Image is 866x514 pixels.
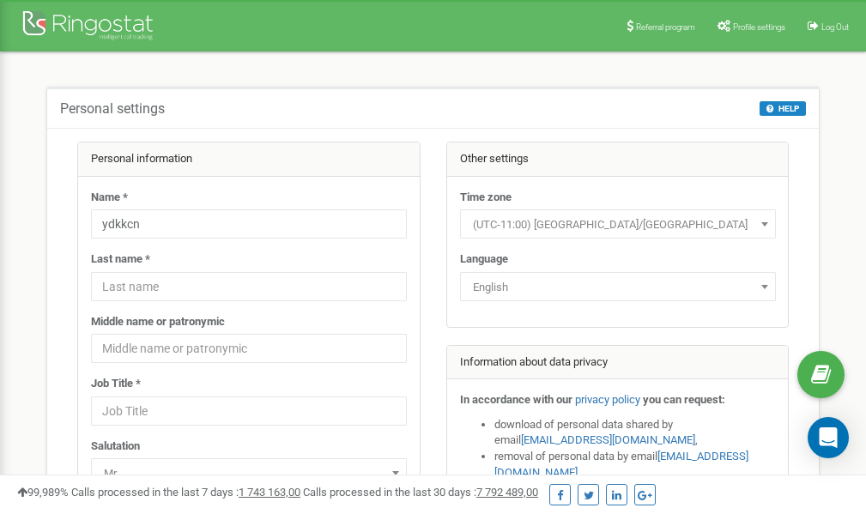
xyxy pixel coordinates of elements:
span: Calls processed in the last 30 days : [303,486,538,499]
span: English [466,275,770,299]
span: (UTC-11:00) Pacific/Midway [460,209,776,239]
div: Open Intercom Messenger [808,417,849,458]
span: (UTC-11:00) Pacific/Midway [466,213,770,237]
a: privacy policy [575,393,640,406]
strong: you can request: [643,393,725,406]
label: Time zone [460,190,512,206]
input: Job Title [91,396,407,426]
u: 1 743 163,00 [239,486,300,499]
span: English [460,272,776,301]
label: Language [460,251,508,268]
span: Mr. [97,462,401,486]
button: HELP [760,101,806,116]
span: Mr. [91,458,407,487]
div: Other settings [447,142,789,177]
label: Middle name or patronymic [91,314,225,330]
label: Name * [91,190,128,206]
input: Middle name or patronymic [91,334,407,363]
strong: In accordance with our [460,393,572,406]
label: Salutation [91,438,140,455]
li: removal of personal data by email , [494,449,776,481]
u: 7 792 489,00 [476,486,538,499]
span: Calls processed in the last 7 days : [71,486,300,499]
input: Name [91,209,407,239]
span: 99,989% [17,486,69,499]
label: Job Title * [91,376,141,392]
div: Personal information [78,142,420,177]
a: [EMAIL_ADDRESS][DOMAIN_NAME] [521,433,695,446]
h5: Personal settings [60,101,165,117]
div: Information about data privacy [447,346,789,380]
label: Last name * [91,251,150,268]
input: Last name [91,272,407,301]
span: Profile settings [733,22,785,32]
span: Log Out [821,22,849,32]
li: download of personal data shared by email , [494,417,776,449]
span: Referral program [636,22,695,32]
